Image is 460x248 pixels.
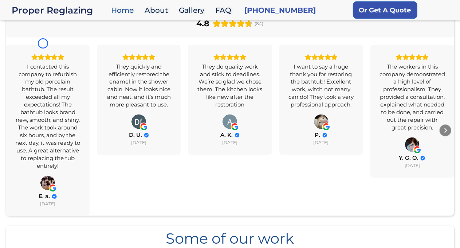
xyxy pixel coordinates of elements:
span: A. K. [220,132,233,139]
a: About [141,3,175,18]
div: Proper Reglazing [12,5,107,15]
a: View on Google [131,115,146,129]
span: E. a. [39,193,50,200]
div: Some of our work [6,226,454,246]
div: They do quality work and stick to deadlines. We’re so glad we chose them. The kitchen looks like ... [197,63,263,109]
div: [DATE] [222,140,237,146]
div: [DATE] [40,201,55,207]
a: Home [107,3,141,18]
a: Review by A. K. [220,132,240,139]
div: I contacted this company to refurbish my old porcelain bathtub. The result exceeded all my expect... [15,63,80,170]
div: Rating: 5.0 out of 5 [380,54,445,61]
img: D. U. [131,115,146,129]
div: Verified Customer [52,194,57,199]
div: [DATE] [405,163,420,169]
a: Or Get A Quote [353,1,417,19]
div: [DATE] [131,140,146,146]
img: A. K. [223,115,237,129]
div: [DATE] [314,140,329,146]
a: View on Google [314,115,329,129]
span: D. U. [129,132,142,139]
div: Verified Customer [420,156,425,161]
div: They quickly and efficiently restored the enamel in the shower cabin. Now it looks nice and neat,... [106,63,172,109]
div: Rating: 5.0 out of 5 [106,54,172,61]
div: 4.8 [197,19,210,29]
a: Review by D. U. [129,132,149,139]
div: Verified Customer [235,133,240,138]
div: I want to say a huge thank you for restoring the bathtub! Excellent work, witch not many can do! ... [288,63,354,109]
a: Gallery [175,3,212,18]
div: The workers in this company demonstrated a high level of professionalism. They provided a consult... [380,63,445,132]
a: View on Google [223,115,237,129]
div: Verified Customer [144,133,149,138]
div: Rating: 5.0 out of 5 [15,54,80,61]
img: E. a. [40,176,55,190]
div: Rating: 5.0 out of 5 [288,54,354,61]
span: Y. G. O. [399,155,418,162]
div: Verified Customer [322,133,327,138]
div: Carousel [6,45,454,216]
img: P. [314,115,329,129]
a: FAQ [212,3,239,18]
a: [PHONE_NUMBER] [244,5,316,15]
div: Previous [9,125,20,136]
a: View on Google [40,176,55,190]
a: Review by P. [315,132,327,139]
div: Next [440,125,451,136]
span: (84) [255,21,264,26]
span: P. [315,132,321,139]
a: View on Google [405,137,420,152]
a: Review by E. a. [39,193,57,200]
div: Rating: 5.0 out of 5 [197,54,263,61]
img: Y. G. O. [405,137,420,152]
a: home [12,5,107,15]
div: Rating: 4.8 out of 5 [197,19,253,29]
a: Review by Y. G. O. [399,155,425,162]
